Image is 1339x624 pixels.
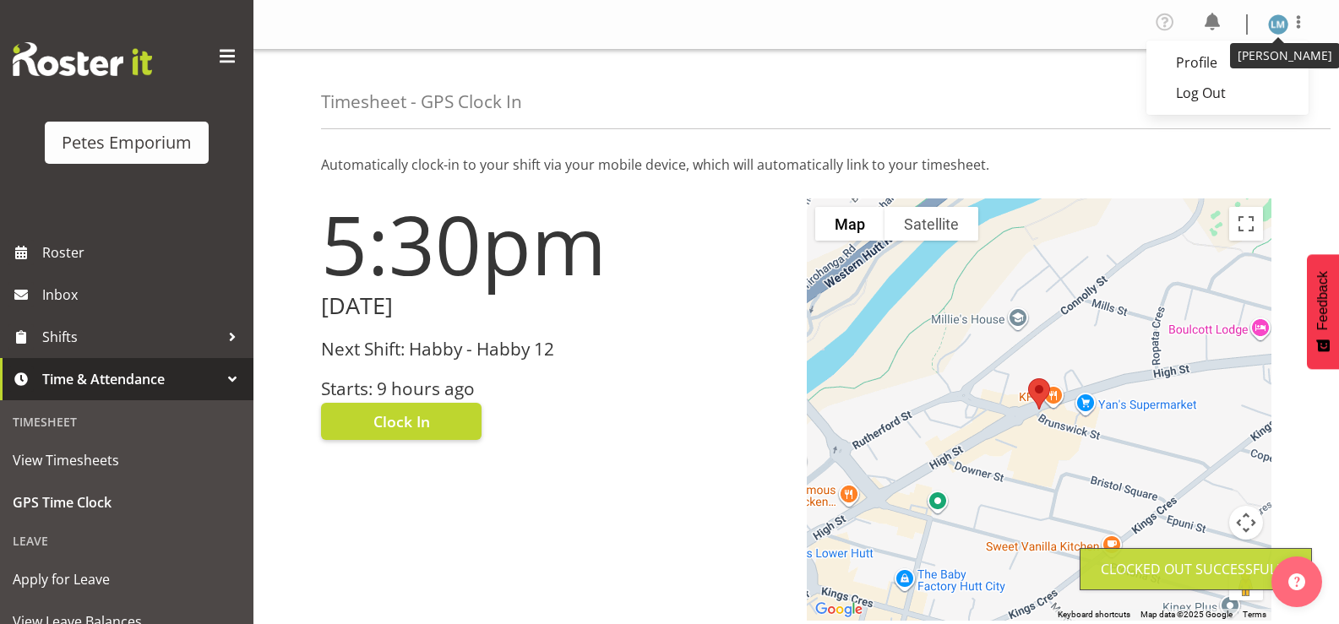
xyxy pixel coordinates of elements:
h3: Next Shift: Habby - Habby 12 [321,339,787,359]
span: GPS Time Clock [13,490,241,515]
span: Inbox [42,282,245,307]
a: Terms (opens in new tab) [1243,610,1266,619]
a: Profile [1146,47,1309,78]
button: Keyboard shortcuts [1058,609,1130,621]
span: Roster [42,240,245,265]
a: Open this area in Google Maps (opens a new window) [811,599,867,621]
button: Map camera controls [1229,506,1263,540]
button: Toggle fullscreen view [1229,207,1263,241]
button: Show satellite imagery [885,207,978,241]
button: Show street map [815,207,885,241]
span: Shifts [42,324,220,350]
span: Clock In [373,410,430,432]
a: GPS Time Clock [4,481,249,524]
a: View Timesheets [4,439,249,481]
div: Timesheet [4,404,249,439]
img: Google [811,599,867,621]
button: Clock In [321,403,482,440]
p: Automatically clock-in to your shift via your mobile device, which will automatically link to you... [321,155,1271,175]
h3: Starts: 9 hours ago [321,379,787,399]
span: Apply for Leave [13,567,241,592]
span: Time & Attendance [42,366,220,392]
span: Map data ©2025 Google [1140,610,1233,619]
div: Leave [4,524,249,558]
a: Apply for Leave [4,558,249,600]
span: Feedback [1315,271,1331,330]
img: lianne-morete5410.jpg [1268,14,1288,35]
h1: 5:30pm [321,198,787,290]
span: View Timesheets [13,448,241,473]
div: Petes Emporium [62,130,192,155]
img: Rosterit website logo [13,42,152,76]
h2: [DATE] [321,293,787,319]
div: Clocked out Successfully [1101,559,1291,579]
a: Log Out [1146,78,1309,108]
h4: Timesheet - GPS Clock In [321,92,522,111]
img: help-xxl-2.png [1288,573,1305,590]
button: Feedback - Show survey [1307,254,1339,369]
